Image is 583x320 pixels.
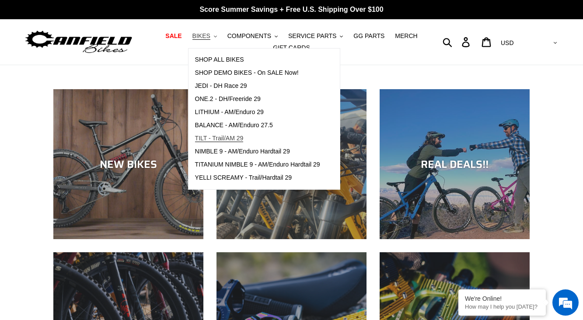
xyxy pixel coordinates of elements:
a: SHOP DEMO BIKES - On SALE Now! [189,66,327,80]
span: BALANCE - AM/Enduro 27.5 [195,122,273,129]
span: GG PARTS [353,32,384,40]
a: REAL DEALS!! [380,89,530,239]
a: ONE.2 - DH/Freeride 29 [189,93,327,106]
div: We're Online! [465,295,539,302]
button: BIKES [188,30,221,42]
a: SALE [161,30,186,42]
span: TITANIUM NIMBLE 9 - AM/Enduro Hardtail 29 [195,161,320,168]
a: NEW BIKES [53,89,203,239]
button: SERVICE PARTS [284,30,347,42]
a: MERCH [391,30,422,42]
span: LITHIUM - AM/Enduro 29 [195,108,264,116]
span: MERCH [395,32,417,40]
img: Canfield Bikes [24,28,133,56]
span: SHOP ALL BIKES [195,56,244,63]
a: YELLI SCREAMY - Trail/Hardtail 29 [189,171,327,184]
a: LITHIUM - AM/Enduro 29 [189,106,327,119]
span: ONE.2 - DH/Freeride 29 [195,95,261,103]
span: NIMBLE 9 - AM/Enduro Hardtail 29 [195,148,290,155]
a: NIMBLE 9 - AM/Enduro Hardtail 29 [189,145,327,158]
a: BALANCE - AM/Enduro 27.5 [189,119,327,132]
span: YELLI SCREAMY - Trail/Hardtail 29 [195,174,292,181]
span: JEDI - DH Race 29 [195,82,247,90]
a: SHOP ALL BIKES [189,53,327,66]
a: TILT - Trail/AM 29 [189,132,327,145]
span: COMPONENTS [227,32,271,40]
span: SALE [165,32,182,40]
span: SHOP DEMO BIKES - On SALE Now! [195,69,299,77]
div: REAL DEALS!! [380,158,530,170]
p: How may I help you today? [465,303,539,310]
button: COMPONENTS [223,30,282,42]
a: GIFT CARDS [269,42,314,54]
a: GG PARTS [349,30,389,42]
div: NEW BIKES [53,158,203,170]
span: TILT - Trail/AM 29 [195,135,244,142]
a: TITANIUM NIMBLE 9 - AM/Enduro Hardtail 29 [189,158,327,171]
span: BIKES [192,32,210,40]
a: JEDI - DH Race 29 [189,80,327,93]
span: GIFT CARDS [273,44,310,52]
span: SERVICE PARTS [288,32,336,40]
